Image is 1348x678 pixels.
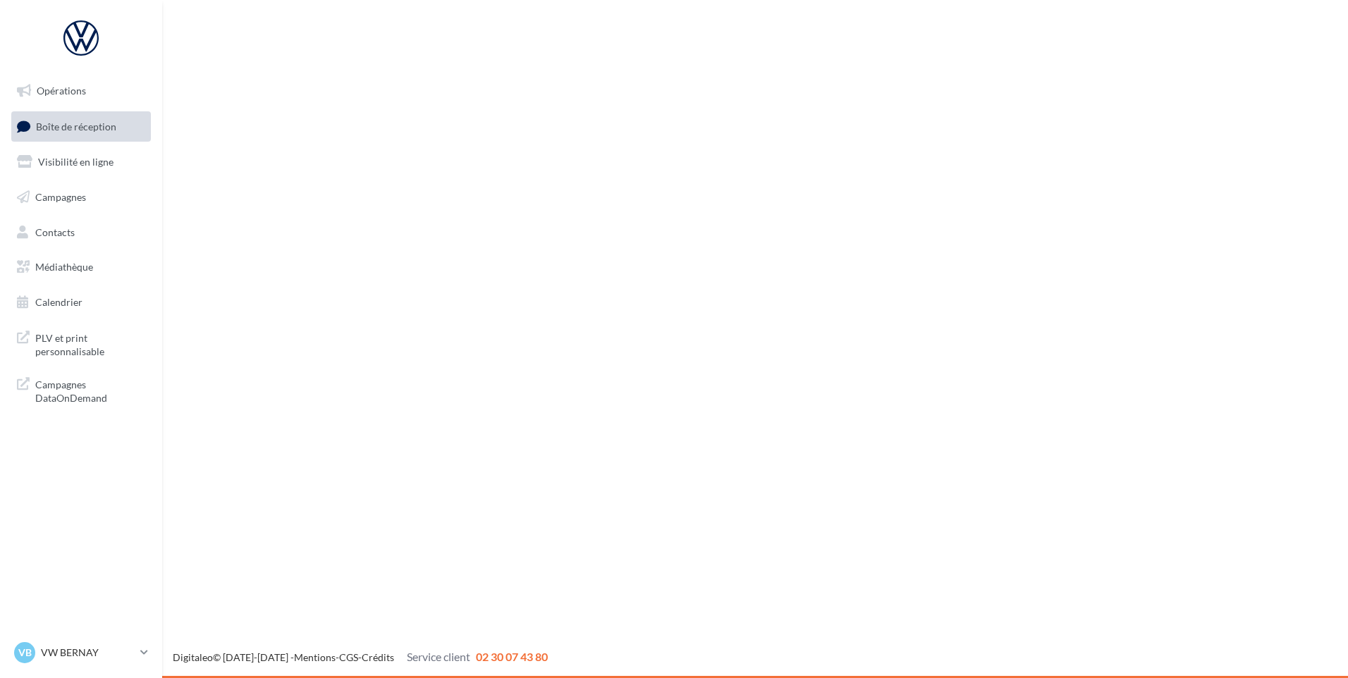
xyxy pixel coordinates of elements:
span: Calendrier [35,296,82,308]
span: Contacts [35,226,75,238]
span: Campagnes [35,191,86,203]
a: Contacts [8,218,154,247]
a: CGS [339,651,358,663]
span: Médiathèque [35,261,93,273]
span: PLV et print personnalisable [35,328,145,359]
span: Campagnes DataOnDemand [35,375,145,405]
span: VB [18,646,32,660]
a: Médiathèque [8,252,154,282]
span: Visibilité en ligne [38,156,114,168]
a: Crédits [362,651,394,663]
a: Mentions [294,651,336,663]
span: Service client [407,650,470,663]
a: Campagnes [8,183,154,212]
a: Boîte de réception [8,111,154,142]
span: 02 30 07 43 80 [476,650,548,663]
span: Boîte de réception [36,120,116,132]
a: Campagnes DataOnDemand [8,369,154,411]
a: Visibilité en ligne [8,147,154,177]
a: PLV et print personnalisable [8,323,154,364]
a: Calendrier [8,288,154,317]
span: Opérations [37,85,86,97]
a: Opérations [8,76,154,106]
span: © [DATE]-[DATE] - - - [173,651,548,663]
p: VW BERNAY [41,646,135,660]
a: VB VW BERNAY [11,639,151,666]
a: Digitaleo [173,651,213,663]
